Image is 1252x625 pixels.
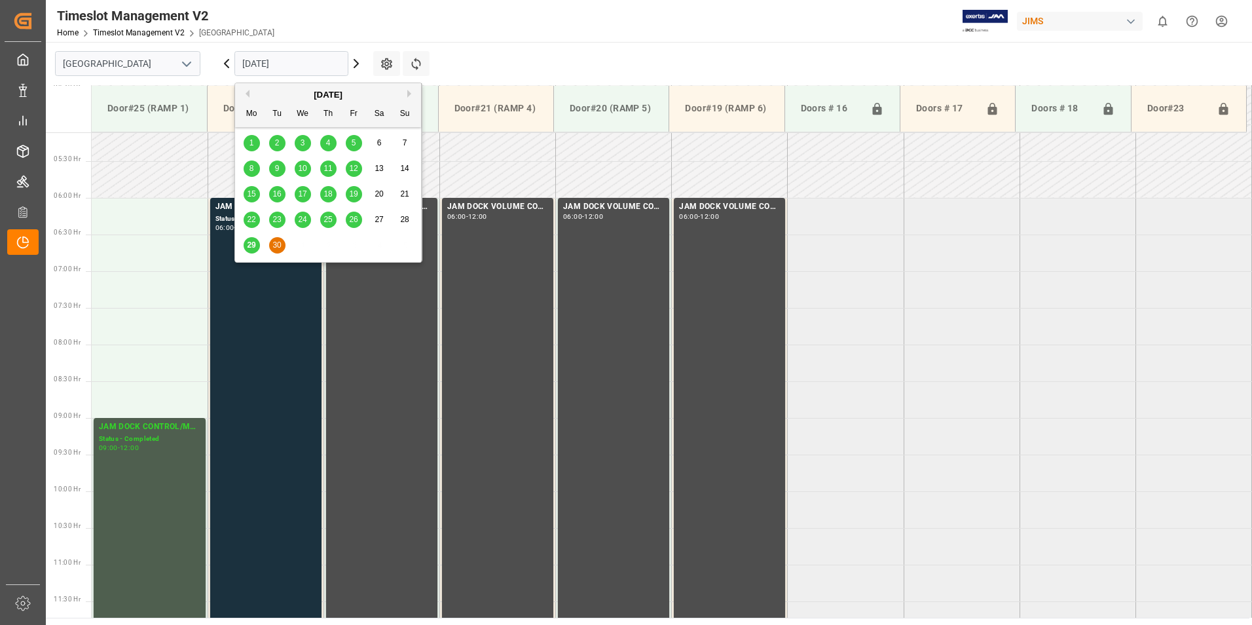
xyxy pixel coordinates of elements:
[397,212,413,228] div: Choose Sunday, September 28th, 2025
[57,6,274,26] div: Timeslot Management V2
[215,214,316,225] div: Status -
[346,161,362,177] div: Choose Friday, September 12th, 2025
[375,215,383,224] span: 27
[301,138,305,147] span: 3
[447,200,548,214] div: JAM DOCK VOLUME CONTROL
[298,215,306,224] span: 24
[397,186,413,202] div: Choose Sunday, September 21st, 2025
[326,138,331,147] span: 4
[449,96,543,121] div: Door#21 (RAMP 4)
[54,559,81,566] span: 11:00 Hr
[400,215,409,224] span: 28
[349,164,358,173] span: 12
[352,138,356,147] span: 5
[244,106,260,123] div: Mo
[963,10,1008,33] img: Exertis%20JAM%20-%20Email%20Logo.jpg_1722504956.jpg
[1148,7,1177,36] button: show 0 new notifications
[346,186,362,202] div: Choose Friday, September 19th, 2025
[120,445,139,451] div: 12:00
[371,106,388,123] div: Sa
[320,106,337,123] div: Th
[295,135,311,151] div: Choose Wednesday, September 3rd, 2025
[349,189,358,199] span: 19
[371,186,388,202] div: Choose Saturday, September 20th, 2025
[403,138,407,147] span: 7
[320,212,337,228] div: Choose Thursday, September 25th, 2025
[54,265,81,273] span: 07:00 Hr
[218,96,312,121] div: Door#24 (RAMP 2)
[346,135,362,151] div: Choose Friday, September 5th, 2025
[323,189,332,199] span: 18
[239,130,418,258] div: month 2025-09
[320,135,337,151] div: Choose Thursday, September 4th, 2025
[371,161,388,177] div: Choose Saturday, September 13th, 2025
[400,189,409,199] span: 21
[235,88,421,102] div: [DATE]
[55,51,200,76] input: Type to search/select
[54,449,81,456] span: 09:30 Hr
[397,161,413,177] div: Choose Sunday, September 14th, 2025
[295,186,311,202] div: Choose Wednesday, September 17th, 2025
[54,375,81,383] span: 08:30 Hr
[249,138,254,147] span: 1
[323,164,332,173] span: 11
[102,96,196,121] div: Door#25 (RAMP 1)
[54,596,81,603] span: 11:30 Hr
[247,240,255,250] span: 29
[377,138,382,147] span: 6
[466,214,468,219] div: -
[244,212,260,228] div: Choose Monday, September 22nd, 2025
[349,215,358,224] span: 26
[1017,12,1143,31] div: JIMS
[397,135,413,151] div: Choose Sunday, September 7th, 2025
[118,445,120,451] div: -
[176,54,196,74] button: open menu
[99,434,200,445] div: Status - Completed
[54,192,81,199] span: 06:00 Hr
[54,229,81,236] span: 06:30 Hr
[1026,96,1095,121] div: Doors # 18
[700,214,719,219] div: 12:00
[564,96,658,121] div: Door#20 (RAMP 5)
[247,189,255,199] span: 15
[249,164,254,173] span: 8
[99,421,200,434] div: JAM DOCK CONTROL/MONTH END
[54,302,81,309] span: 07:30 Hr
[295,161,311,177] div: Choose Wednesday, September 10th, 2025
[371,135,388,151] div: Choose Saturday, September 6th, 2025
[911,96,980,121] div: Doors # 17
[269,161,285,177] div: Choose Tuesday, September 9th, 2025
[679,200,780,214] div: JAM DOCK VOLUME CONTROL
[680,96,773,121] div: Door#19 (RAMP 6)
[1177,7,1207,36] button: Help Center
[295,212,311,228] div: Choose Wednesday, September 24th, 2025
[698,214,700,219] div: -
[1142,96,1211,121] div: Door#23
[54,339,81,346] span: 08:00 Hr
[397,106,413,123] div: Su
[375,189,383,199] span: 20
[269,237,285,254] div: Choose Tuesday, September 30th, 2025
[272,215,281,224] span: 23
[323,215,332,224] span: 25
[54,155,81,162] span: 05:30 Hr
[54,522,81,529] span: 10:30 Hr
[371,212,388,228] div: Choose Saturday, September 27th, 2025
[563,214,582,219] div: 06:00
[346,212,362,228] div: Choose Friday, September 26th, 2025
[298,189,306,199] span: 17
[584,214,603,219] div: 12:00
[275,164,280,173] span: 9
[93,28,185,37] a: Timeslot Management V2
[215,200,316,214] div: JAM CONTAINER RESERVED
[242,90,249,98] button: Previous Month
[320,186,337,202] div: Choose Thursday, September 18th, 2025
[244,135,260,151] div: Choose Monday, September 1st, 2025
[563,200,664,214] div: JAM DOCK VOLUME CONTROL
[320,161,337,177] div: Choose Thursday, September 11th, 2025
[269,212,285,228] div: Choose Tuesday, September 23rd, 2025
[215,225,234,231] div: 06:00
[54,485,81,493] span: 10:00 Hr
[295,106,311,123] div: We
[298,164,306,173] span: 10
